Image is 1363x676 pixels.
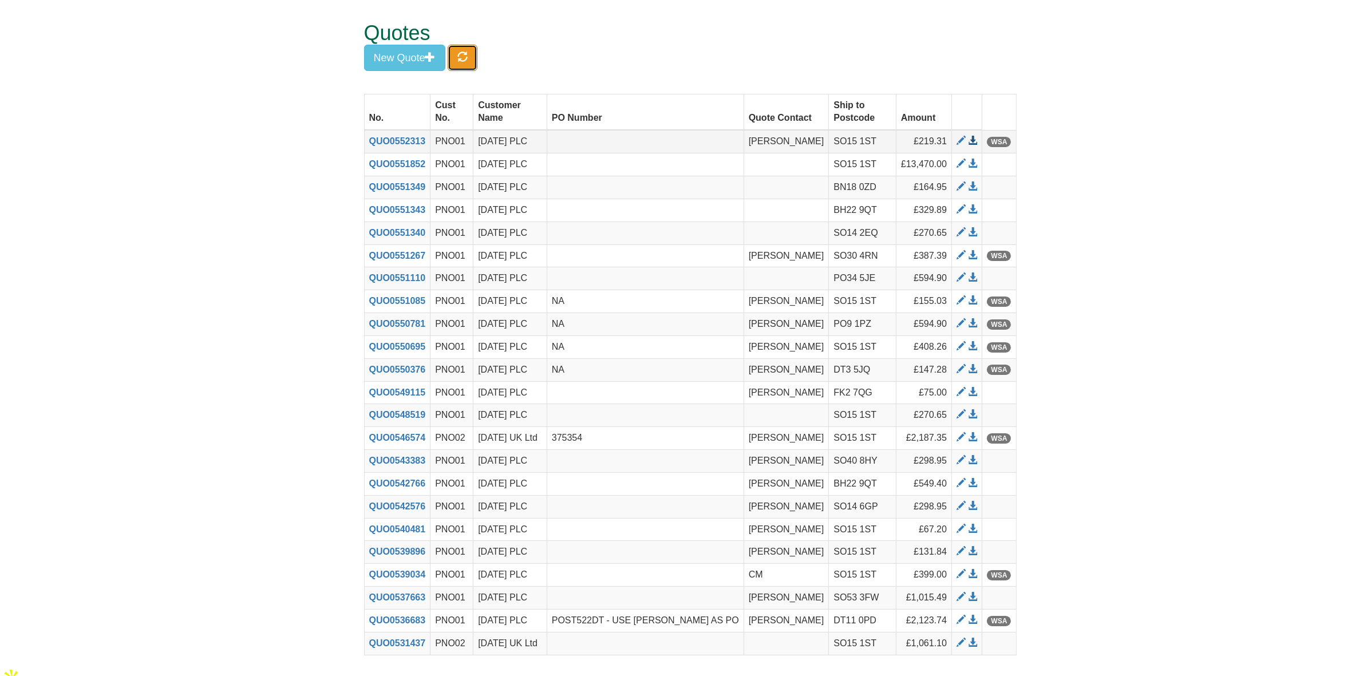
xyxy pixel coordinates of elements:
td: [DATE] PLC [473,290,547,313]
td: PNO01 [430,335,473,358]
td: PNO01 [430,358,473,381]
a: QUO0551349 [369,182,426,192]
td: £270.65 [896,404,951,427]
span: WSA [987,342,1011,353]
a: QUO0551343 [369,205,426,215]
a: QUO0539034 [369,570,426,579]
td: PNO01 [430,610,473,632]
td: SO15 1ST [829,153,896,176]
td: £549.40 [896,472,951,495]
span: WSA [987,365,1011,375]
td: PNO01 [430,244,473,267]
h1: Quotes [364,22,974,45]
a: QUO0549115 [369,388,426,397]
td: POST522DT - USE [PERSON_NAME] AS PO [547,610,744,632]
td: PNO01 [430,176,473,199]
td: SO15 1ST [829,404,896,427]
td: [DATE] PLC [473,176,547,199]
td: BN18 0ZD [829,176,896,199]
td: [DATE] PLC [473,564,547,587]
a: QUO0551085 [369,296,426,306]
td: £219.31 [896,130,951,153]
td: PNO01 [430,404,473,427]
td: £399.00 [896,564,951,587]
td: £147.28 [896,358,951,381]
td: [DATE] PLC [473,222,547,244]
td: BH22 9QT [829,199,896,222]
a: QUO0540481 [369,524,426,534]
td: [DATE] PLC [473,381,547,404]
td: [PERSON_NAME] [744,518,829,541]
td: £329.89 [896,199,951,222]
td: £298.95 [896,495,951,518]
td: [PERSON_NAME] [744,541,829,564]
span: WSA [987,251,1011,261]
td: [PERSON_NAME] [744,335,829,358]
td: [DATE] UK Ltd [473,632,547,655]
td: £75.00 [896,381,951,404]
th: Quote Contact [744,94,829,130]
td: SO15 1ST [829,541,896,564]
td: [DATE] UK Ltd [473,427,547,450]
td: [PERSON_NAME] [744,381,829,404]
span: WSA [987,616,1011,626]
td: [PERSON_NAME] [744,610,829,632]
td: PNO01 [430,472,473,495]
td: [DATE] PLC [473,518,547,541]
td: £298.95 [896,450,951,473]
a: QUO0546574 [369,433,426,442]
td: £1,061.10 [896,632,951,655]
a: QUO0531437 [369,638,426,648]
td: [PERSON_NAME] [744,450,829,473]
td: £270.65 [896,222,951,244]
td: BH22 9QT [829,472,896,495]
td: [DATE] PLC [473,244,547,267]
th: Ship to Postcode [829,94,896,130]
td: [DATE] PLC [473,610,547,632]
th: Cust No. [430,94,473,130]
td: SO15 1ST [829,290,896,313]
td: DT3 5JQ [829,358,896,381]
td: PNO01 [430,222,473,244]
td: £2,123.74 [896,610,951,632]
td: SO30 4RN [829,244,896,267]
a: QUO0550781 [369,319,426,329]
a: QUO0552313 [369,136,426,146]
td: PNO01 [430,130,473,153]
a: QUO0550695 [369,342,426,351]
button: New Quote [364,45,445,71]
td: [PERSON_NAME] [744,244,829,267]
a: QUO0539896 [369,547,426,556]
td: PNO01 [430,381,473,404]
td: PNO01 [430,587,473,610]
a: QUO0551340 [369,228,426,238]
td: SO14 6GP [829,495,896,518]
a: QUO0543383 [369,456,426,465]
td: [PERSON_NAME] [744,130,829,153]
td: £594.90 [896,267,951,290]
a: QUO0536683 [369,615,426,625]
th: PO Number [547,94,744,130]
td: £131.84 [896,541,951,564]
th: Customer Name [473,94,547,130]
td: [DATE] PLC [473,450,547,473]
td: PNO01 [430,450,473,473]
span: WSA [987,137,1011,147]
td: PO34 5JE [829,267,896,290]
td: PNO01 [430,518,473,541]
td: £387.39 [896,244,951,267]
a: QUO0537663 [369,592,426,602]
td: [DATE] PLC [473,153,547,176]
td: [DATE] PLC [473,404,547,427]
td: £594.90 [896,313,951,336]
td: SO15 1ST [829,335,896,358]
td: FK2 7QG [829,381,896,404]
td: PNO02 [430,632,473,655]
td: [PERSON_NAME] [744,495,829,518]
td: £2,187.35 [896,427,951,450]
td: PNO01 [430,541,473,564]
td: [DATE] PLC [473,495,547,518]
td: [DATE] PLC [473,541,547,564]
span: WSA [987,570,1011,580]
td: [PERSON_NAME] [744,313,829,336]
